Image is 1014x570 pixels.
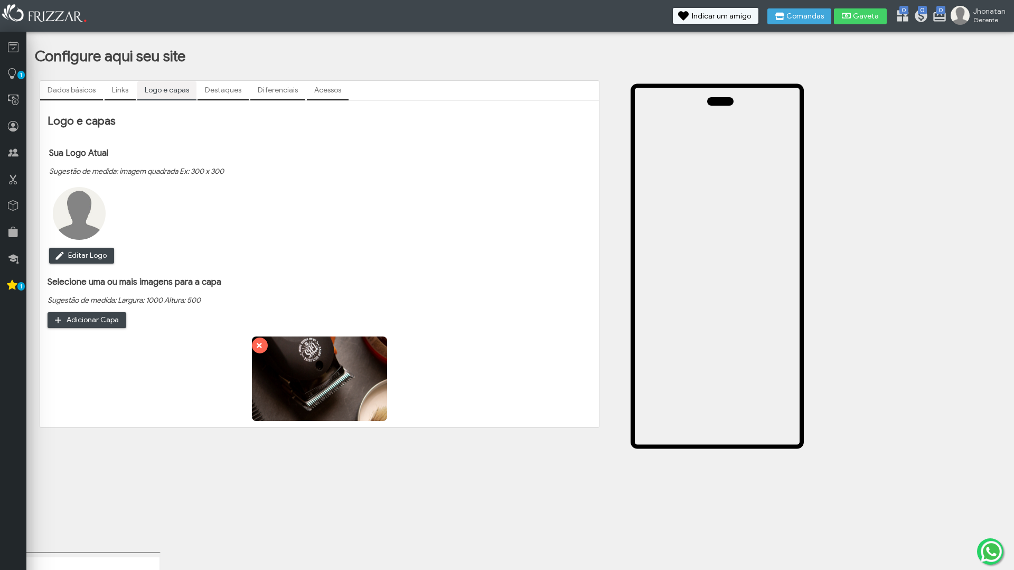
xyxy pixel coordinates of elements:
a: 0 [895,8,906,25]
button: Indicar um amigo [673,8,758,24]
a: Diferenciais [250,81,305,99]
img: tab_keywords_by_traffic_grey.svg [111,61,120,70]
a: 0 [914,8,924,25]
div: Domínio [55,62,81,69]
a: Destaques [198,81,249,99]
h2: Logo e capas [48,114,591,128]
span: ui-button [259,338,260,353]
span: Gaveta [853,13,879,20]
span: Indicar um amigo [692,13,751,20]
span: 0 [936,6,945,14]
h3: Sua Logo Atual [49,147,224,158]
a: Dados básicos [40,81,103,99]
span: 0 [918,6,927,14]
img: whatsapp.png [979,539,1004,564]
div: Palavras-chave [123,62,170,69]
button: Comandas [767,8,831,24]
button: ui-button [252,338,268,353]
img: website_grey.svg [17,27,25,36]
span: Comandas [786,13,824,20]
p: Sugestão de medida: Largura: 1000 Altura: 500 [48,296,591,305]
button: Gaveta [834,8,887,24]
a: Jhonatan Gerente [951,6,1009,27]
span: 1 [17,282,25,291]
h1: Configure aqui seu site [35,47,1011,66]
span: Jhonatan [973,7,1006,16]
a: Logo e capas [137,81,196,99]
span: 0 [899,6,908,14]
img: logo_orange.svg [17,17,25,25]
a: Acessos [307,81,349,99]
p: Sugestão de medida: imagem quadrada Ex: 300 x 300 [49,167,224,176]
span: 1 [17,71,25,79]
div: Domínio: [DOMAIN_NAME] [27,27,118,36]
div: v 4.0.25 [30,17,52,25]
h3: Selecione uma ou mais imagens para a capa [48,276,591,287]
a: Links [105,81,136,99]
span: Gerente [973,16,1006,24]
a: 0 [932,8,943,25]
img: tab_domain_overview_orange.svg [44,61,52,70]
